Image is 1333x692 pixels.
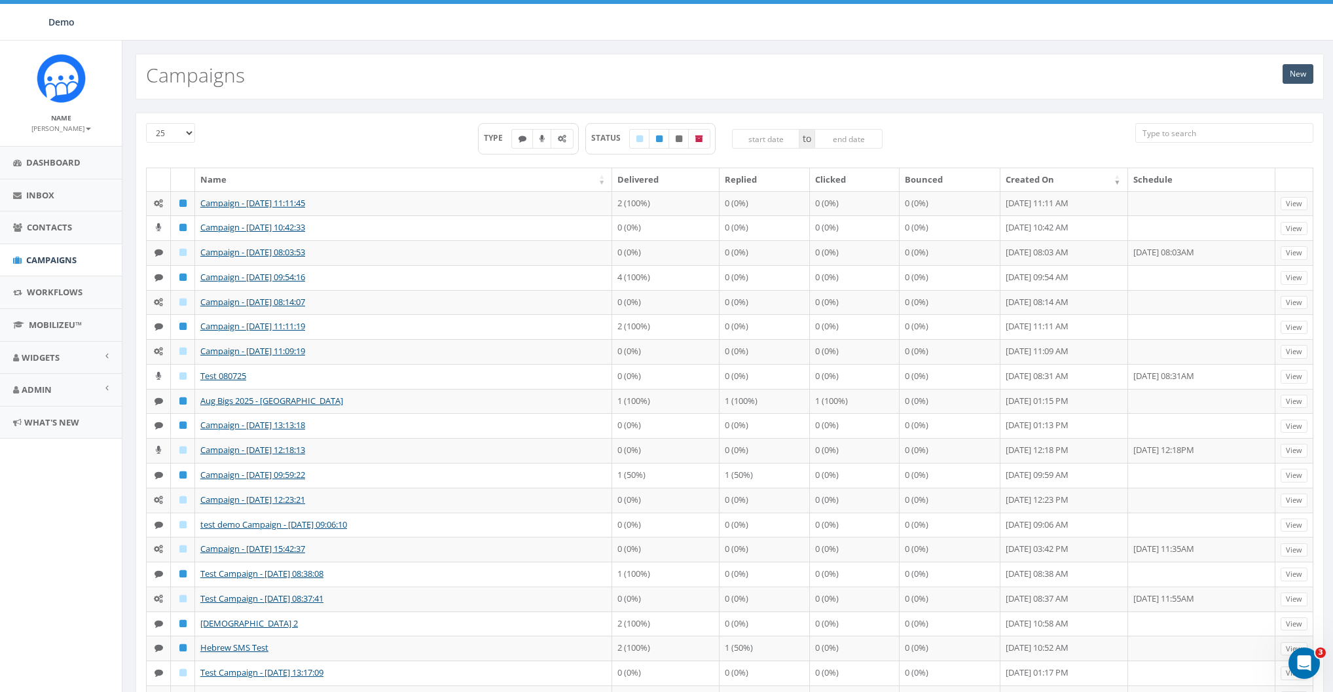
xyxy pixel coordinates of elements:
[200,370,246,382] a: Test 080725
[200,568,323,579] a: Test Campaign - [DATE] 08:38:08
[179,322,187,331] i: Published
[612,389,720,414] td: 1 (100%)
[810,215,900,240] td: 0 (0%)
[1281,296,1307,310] a: View
[814,129,883,149] input: end date
[900,240,1000,265] td: 0 (0%)
[1000,290,1128,315] td: [DATE] 08:14 AM
[179,644,187,652] i: Published
[146,64,245,86] h2: Campaigns
[179,594,187,603] i: Draft
[1281,494,1307,507] a: View
[810,389,900,414] td: 1 (100%)
[810,488,900,513] td: 0 (0%)
[1281,222,1307,236] a: View
[720,290,809,315] td: 0 (0%)
[1128,438,1275,463] td: [DATE] 12:18PM
[179,199,187,208] i: Published
[649,129,670,149] label: Published
[810,240,900,265] td: 0 (0%)
[810,463,900,488] td: 0 (0%)
[1000,265,1128,290] td: [DATE] 09:54 AM
[1281,197,1307,211] a: View
[1281,642,1307,656] a: View
[1128,240,1275,265] td: [DATE] 08:03AM
[900,314,1000,339] td: 0 (0%)
[810,636,900,661] td: 0 (0%)
[200,543,305,555] a: Campaign - [DATE] 15:42:37
[179,347,187,355] i: Draft
[900,191,1000,216] td: 0 (0%)
[26,254,77,266] span: Campaigns
[612,587,720,611] td: 0 (0%)
[200,271,305,283] a: Campaign - [DATE] 09:54:16
[484,132,512,143] span: TYPE
[900,562,1000,587] td: 0 (0%)
[720,636,809,661] td: 1 (50%)
[1000,314,1128,339] td: [DATE] 11:11 AM
[810,438,900,463] td: 0 (0%)
[900,661,1000,685] td: 0 (0%)
[612,168,720,191] th: Delivered
[154,545,163,553] i: Automated Message
[612,537,720,562] td: 0 (0%)
[31,122,91,134] a: [PERSON_NAME]
[179,570,187,578] i: Published
[720,168,809,191] th: Replied
[900,413,1000,438] td: 0 (0%)
[810,587,900,611] td: 0 (0%)
[612,240,720,265] td: 0 (0%)
[179,545,187,553] i: Draft
[688,129,710,149] label: Archived
[179,397,187,405] i: Published
[1281,666,1307,680] a: View
[720,240,809,265] td: 0 (0%)
[156,223,161,232] i: Ringless Voice Mail
[200,666,323,678] a: Test Campaign - [DATE] 13:17:09
[900,339,1000,364] td: 0 (0%)
[155,248,163,257] i: Text SMS
[1281,469,1307,483] a: View
[720,562,809,587] td: 0 (0%)
[155,273,163,282] i: Text SMS
[900,168,1000,191] th: Bounced
[48,16,75,28] span: Demo
[1000,562,1128,587] td: [DATE] 08:38 AM
[656,135,663,143] i: Published
[591,132,630,143] span: STATUS
[179,248,187,257] i: Draft
[799,129,814,149] span: to
[810,314,900,339] td: 0 (0%)
[1000,488,1128,513] td: [DATE] 12:23 PM
[720,339,809,364] td: 0 (0%)
[810,537,900,562] td: 0 (0%)
[612,215,720,240] td: 0 (0%)
[900,389,1000,414] td: 0 (0%)
[155,397,163,405] i: Text SMS
[1281,345,1307,359] a: View
[179,496,187,504] i: Draft
[720,488,809,513] td: 0 (0%)
[900,215,1000,240] td: 0 (0%)
[200,642,268,653] a: Hebrew SMS Test
[155,644,163,652] i: Text SMS
[1000,191,1128,216] td: [DATE] 11:11 AM
[1281,592,1307,606] a: View
[1281,444,1307,458] a: View
[900,611,1000,636] td: 0 (0%)
[200,221,305,233] a: Campaign - [DATE] 10:42:33
[1281,271,1307,285] a: View
[629,129,650,149] label: Draft
[27,221,72,233] span: Contacts
[24,416,79,428] span: What's New
[155,421,163,429] i: Text SMS
[1281,395,1307,409] a: View
[154,594,163,603] i: Automated Message
[179,471,187,479] i: Published
[1281,370,1307,384] a: View
[179,372,187,380] i: Draft
[612,611,720,636] td: 2 (100%)
[612,314,720,339] td: 2 (100%)
[810,265,900,290] td: 0 (0%)
[22,384,52,395] span: Admin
